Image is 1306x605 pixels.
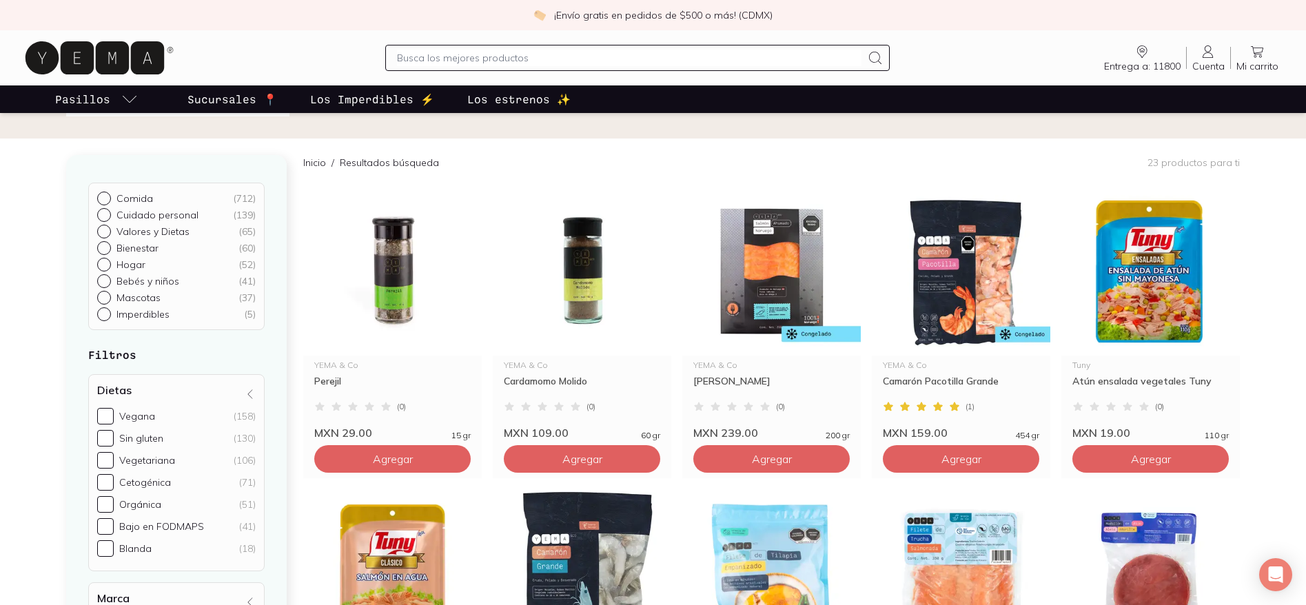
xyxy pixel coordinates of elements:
div: (51) [239,498,256,511]
div: Open Intercom Messenger [1259,558,1292,591]
div: ( 60 ) [238,242,256,254]
span: Agregar [373,452,413,466]
div: Blanda [119,542,152,555]
div: Bajo en FODMAPS [119,520,204,533]
p: Mascotas [116,291,161,304]
span: 200 gr [826,431,850,440]
a: Los Imperdibles ⚡️ [307,85,437,113]
a: 33953 salmon ahumado noruego yemaYEMA & Co[PERSON_NAME](0)MXN 239.00200 gr [682,186,861,440]
p: Los Imperdibles ⚡️ [310,91,434,107]
span: ( 0 ) [776,402,785,411]
img: cardamomo [493,186,671,356]
p: Cuidado personal [116,209,198,221]
div: YEMA & Co [314,361,471,369]
div: Perejil [314,375,471,400]
div: ( 41 ) [238,275,256,287]
input: Vegana(158) [97,408,114,424]
span: 15 gr [451,431,471,440]
div: (41) [239,520,256,533]
a: Sucursales 📍 [185,85,280,113]
p: Comida [116,192,153,205]
a: Cuenta [1187,43,1230,72]
p: 23 productos para ti [1147,156,1240,169]
a: Camaron Pacotilla Grande YEMAYEMA & CoCamarón Pacotilla Grande(1)MXN 159.00454 gr [872,186,1050,440]
input: Bajo en FODMAPS(41) [97,518,114,535]
span: MXN 109.00 [504,426,569,440]
p: Valores y Dietas [116,225,190,238]
div: ( 712 ) [233,192,256,205]
div: YEMA & Co [883,361,1039,369]
span: ( 0 ) [397,402,406,411]
span: MXN 29.00 [314,426,372,440]
p: Resultados búsqueda [340,156,439,170]
input: Vegetariana(106) [97,452,114,469]
a: Inicio [303,156,326,169]
a: Mi carrito [1231,43,1284,72]
span: 454 gr [1015,431,1039,440]
span: 60 gr [641,431,660,440]
div: Camarón Pacotilla Grande [883,375,1039,400]
div: Vegana [119,410,155,422]
input: Cetogénica(71) [97,474,114,491]
span: ( 1 ) [966,402,975,411]
div: Tuny [1072,361,1229,369]
h4: Dietas [97,383,132,397]
input: Blanda(18) [97,540,114,557]
p: ¡Envío gratis en pedidos de $500 o más! (CDMX) [554,8,773,22]
button: Agregar [504,445,660,473]
div: Orgánica [119,498,161,511]
div: Atún ensalada vegetales Tuny [1072,375,1229,400]
div: YEMA & Co [693,361,850,369]
span: MXN 19.00 [1072,426,1130,440]
div: (18) [239,542,256,555]
span: 110 gr [1205,431,1229,440]
div: YEMA & Co [504,361,660,369]
img: Perejil [303,186,482,356]
p: Imperdibles [116,308,170,320]
span: Mi carrito [1236,60,1278,72]
span: Cuenta [1192,60,1225,72]
div: Cetogénica [119,476,171,489]
img: Atun ensalada vegetales Tuny [1061,186,1240,356]
a: cardamomoYEMA & CoCardamomo Molido(0)MXN 109.0060 gr [493,186,671,440]
div: [PERSON_NAME] [693,375,850,400]
p: Bebés y niños [116,275,179,287]
div: ( 65 ) [238,225,256,238]
div: ( 37 ) [238,291,256,304]
span: / [326,156,340,170]
div: ( 139 ) [233,209,256,221]
span: MXN 159.00 [883,426,948,440]
span: Agregar [941,452,981,466]
p: Los estrenos ✨ [467,91,571,107]
div: (71) [239,476,256,489]
h4: Marca [97,591,130,605]
a: PerejilYEMA & CoPerejil(0)MXN 29.0015 gr [303,186,482,440]
div: (158) [234,410,256,422]
a: Entrega a: 11800 [1099,43,1186,72]
span: Entrega a: 11800 [1104,60,1181,72]
p: Bienestar [116,242,159,254]
span: MXN 239.00 [693,426,758,440]
a: Atun ensalada vegetales TunyTunyAtún ensalada vegetales Tuny(0)MXN 19.00110 gr [1061,186,1240,440]
div: Cardamomo Molido [504,375,660,400]
button: Agregar [314,445,471,473]
div: Dietas [88,374,265,571]
p: Sucursales 📍 [187,91,277,107]
div: Vegetariana [119,454,175,466]
div: (106) [234,454,256,466]
input: Sin gluten(130) [97,430,114,447]
span: ( 0 ) [586,402,595,411]
p: Pasillos [55,91,110,107]
a: pasillo-todos-link [52,85,141,113]
img: Camaron Pacotilla Grande YEMA [872,186,1050,356]
span: Agregar [1131,452,1171,466]
button: Agregar [883,445,1039,473]
img: 33953 salmon ahumado noruego yema [682,186,861,356]
a: Los estrenos ✨ [465,85,573,113]
button: Agregar [1072,445,1229,473]
button: Agregar [693,445,850,473]
div: ( 5 ) [244,308,256,320]
img: check [533,9,546,21]
p: Hogar [116,258,145,271]
div: ( 52 ) [238,258,256,271]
